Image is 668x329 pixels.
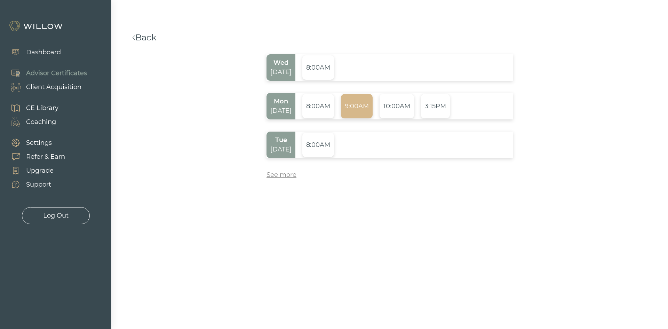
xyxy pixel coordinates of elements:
[132,35,135,40] img: <
[3,136,65,150] a: Settings
[26,48,61,57] div: Dashboard
[302,55,334,80] div: 8:00AM
[3,80,87,94] a: Client Acquisition
[267,170,296,180] div: See more
[26,69,87,78] div: Advisor Certificates
[26,180,51,189] div: Support
[43,211,69,220] div: Log Out
[267,135,295,145] div: Tue
[26,166,54,175] div: Upgrade
[302,94,334,118] div: 8:00AM
[3,150,65,164] a: Refer & Earn
[3,66,87,80] a: Advisor Certificates
[267,145,295,154] div: [DATE]
[26,103,58,113] div: CE Library
[132,32,156,42] a: Back
[302,133,334,157] div: 8:00AM
[267,106,295,116] div: [DATE]
[3,164,65,178] a: Upgrade
[26,152,65,162] div: Refer & Earn
[9,21,64,32] img: Willow
[380,94,414,118] div: 10:00AM
[341,94,373,118] div: 9:00AM
[267,68,295,77] div: [DATE]
[3,115,58,129] a: Coaching
[421,94,450,118] div: 3:15PM
[3,101,58,115] a: CE Library
[3,45,61,59] a: Dashboard
[26,117,56,127] div: Coaching
[26,138,52,148] div: Settings
[26,83,81,92] div: Client Acquisition
[267,58,295,68] div: Wed
[267,97,295,106] div: Mon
